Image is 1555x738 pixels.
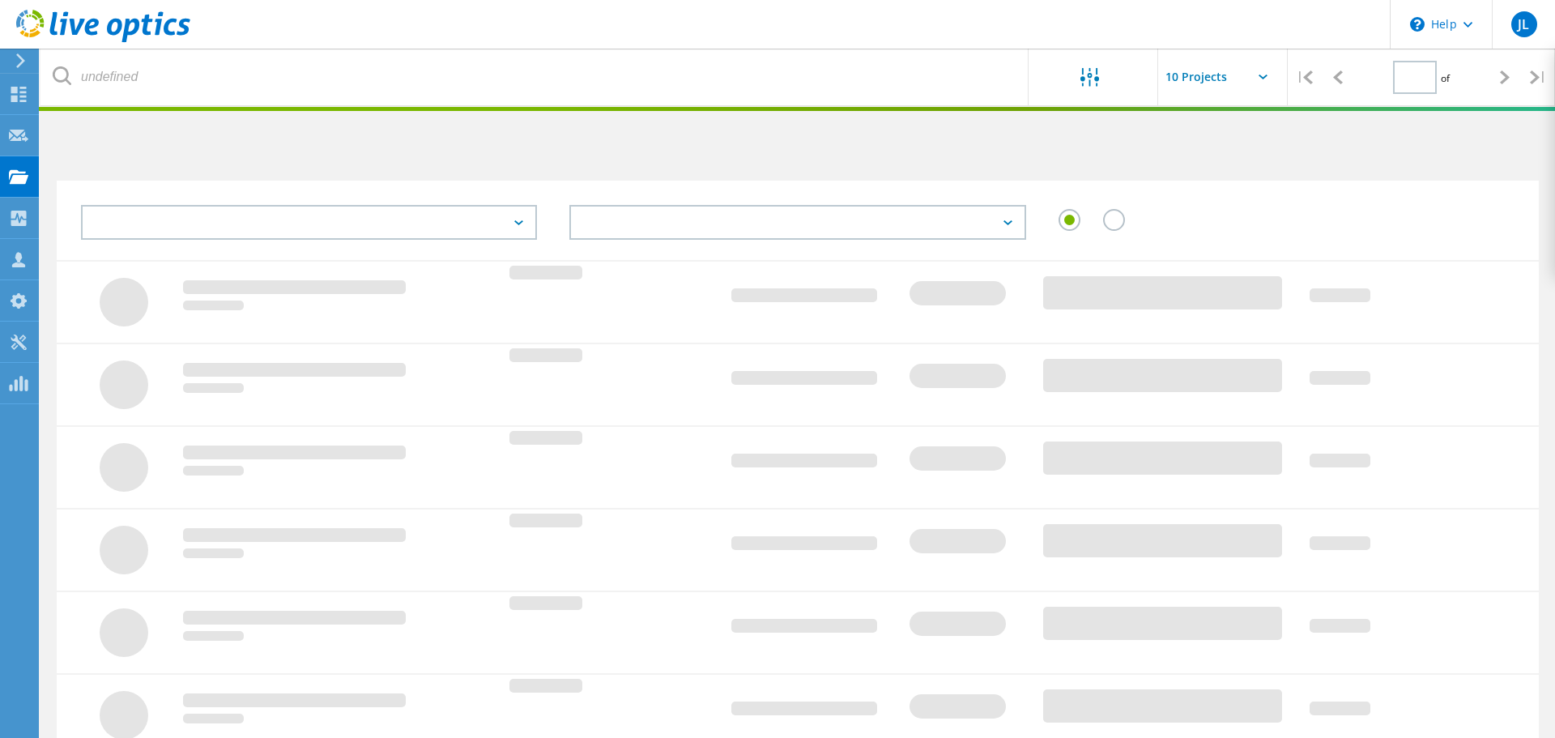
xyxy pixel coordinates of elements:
div: | [1522,49,1555,106]
span: JL [1518,18,1529,31]
svg: \n [1410,17,1425,32]
div: | [1288,49,1321,106]
input: undefined [40,49,1029,105]
span: of [1441,71,1450,85]
a: Live Optics Dashboard [16,34,190,45]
